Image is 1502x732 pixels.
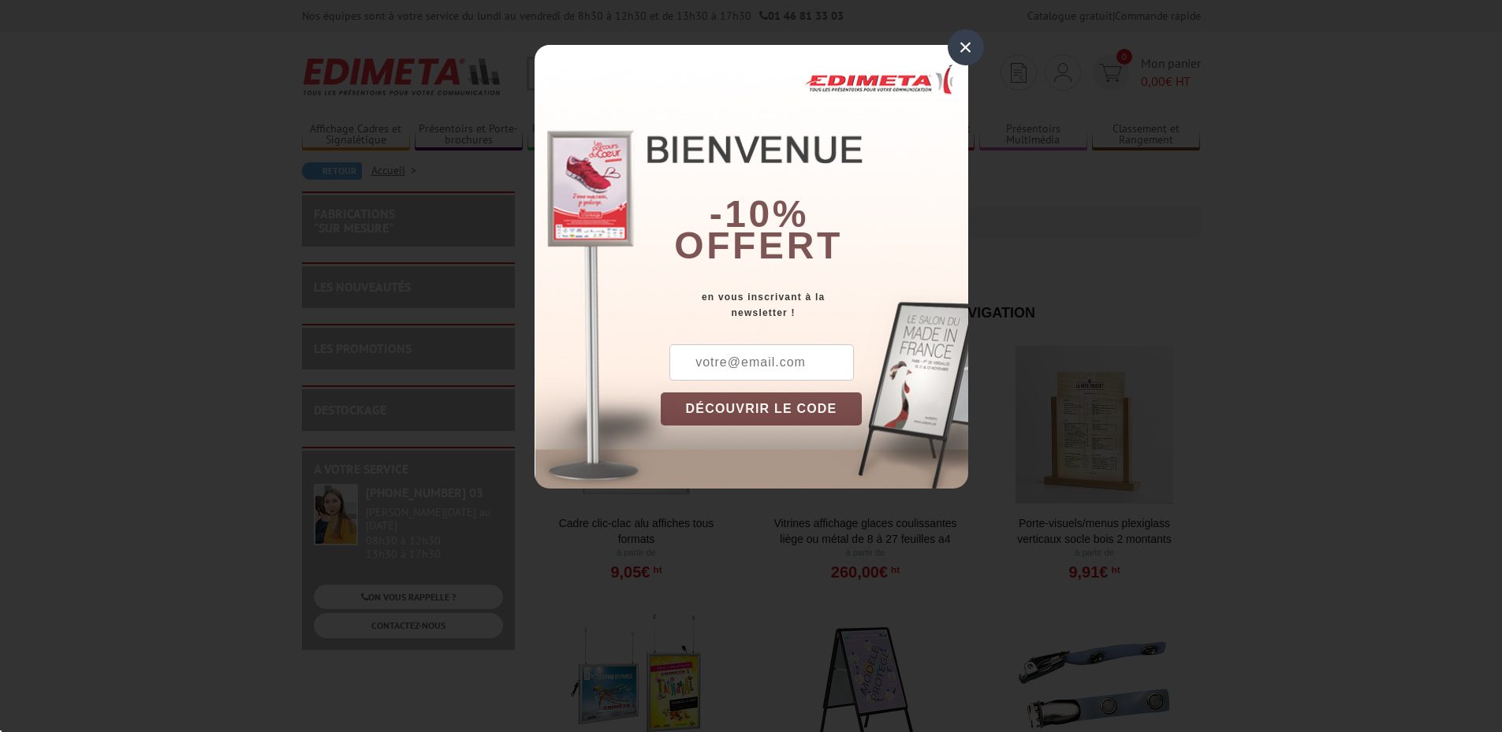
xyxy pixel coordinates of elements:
[661,392,863,425] button: DÉCOUVRIR LE CODE
[710,193,809,235] b: -10%
[669,344,854,381] input: votre@email.com
[674,225,843,266] font: offert
[948,29,984,65] div: ×
[661,289,968,321] div: en vous inscrivant à la newsletter !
